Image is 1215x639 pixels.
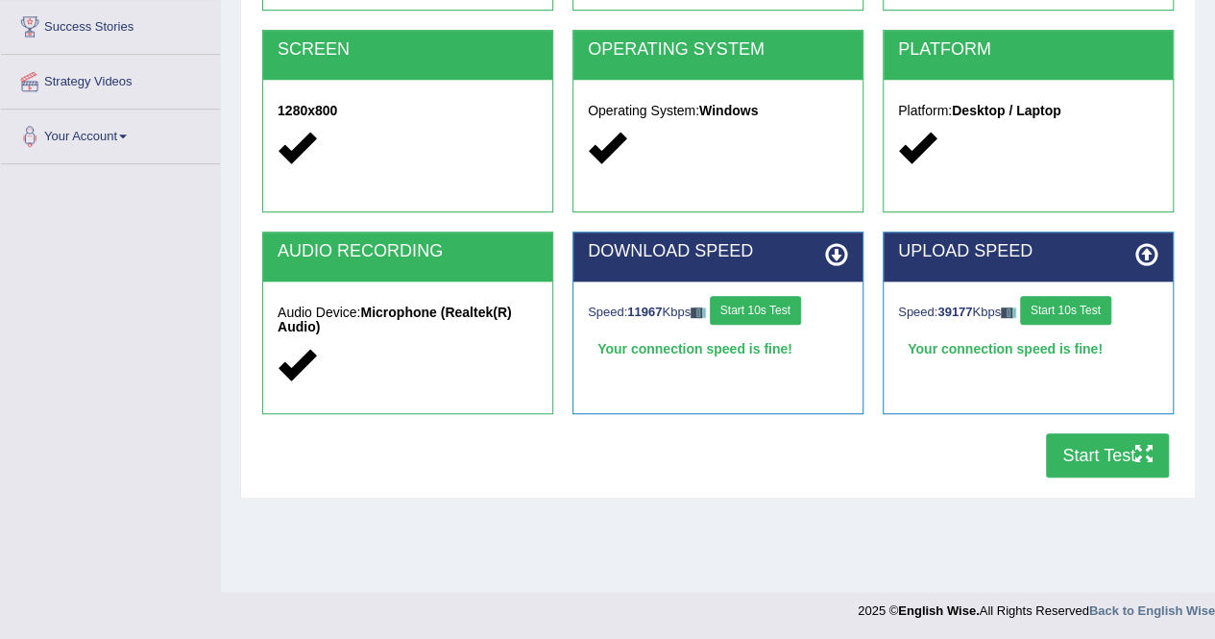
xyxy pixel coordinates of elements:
[952,103,1061,118] strong: Desktop / Laptop
[710,296,801,325] button: Start 10s Test
[1020,296,1111,325] button: Start 10s Test
[588,296,848,330] div: Speed: Kbps
[278,242,538,261] h2: AUDIO RECORDING
[858,592,1215,620] div: 2025 © All Rights Reserved
[278,305,512,334] strong: Microphone (Realtek(R) Audio)
[898,104,1158,118] h5: Platform:
[1089,603,1215,618] a: Back to English Wise
[937,305,972,319] strong: 39177
[588,334,848,363] div: Your connection speed is fine!
[278,103,337,118] strong: 1280x800
[588,40,848,60] h2: OPERATING SYSTEM
[1,55,220,103] a: Strategy Videos
[1001,307,1016,318] img: ajax-loader-fb-connection.gif
[898,40,1158,60] h2: PLATFORM
[627,305,662,319] strong: 11967
[278,306,538,335] h5: Audio Device:
[898,242,1158,261] h2: UPLOAD SPEED
[588,104,848,118] h5: Operating System:
[898,603,979,618] strong: English Wise.
[898,296,1158,330] div: Speed: Kbps
[278,40,538,60] h2: SCREEN
[1046,433,1169,478] button: Start Test
[588,242,848,261] h2: DOWNLOAD SPEED
[1,110,220,158] a: Your Account
[691,307,706,318] img: ajax-loader-fb-connection.gif
[898,334,1158,363] div: Your connection speed is fine!
[699,103,758,118] strong: Windows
